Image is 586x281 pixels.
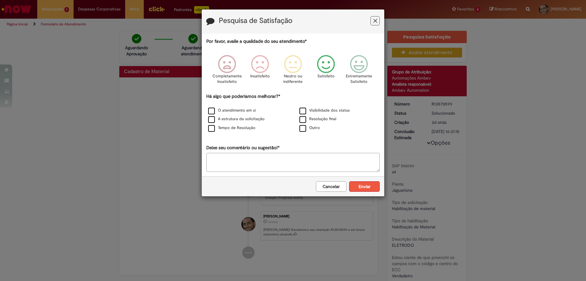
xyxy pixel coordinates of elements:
div: Neutro ou indiferente [277,50,309,92]
div: Insatisfeito [244,50,276,92]
p: Neutro ou indiferente [282,73,304,85]
label: Resolução final [299,116,336,122]
label: Por favor, avalie a qualidade do seu atendimento* [206,38,307,45]
div: Completamente Insatisfeito [211,50,242,92]
p: Extremamente Satisfeito [346,73,372,85]
div: Extremamente Satisfeito [343,50,374,92]
p: Satisfeito [317,73,335,79]
div: Satisfeito [310,50,342,92]
label: A estrutura da solicitação [208,116,265,122]
label: Deixe seu comentário ou sugestão!* [206,145,280,151]
label: O atendimento em si [208,108,256,113]
p: Insatisfeito [250,73,270,79]
label: Tempo de Resolução [208,125,255,131]
label: Visibilidade dos status [299,108,350,113]
label: Outro [299,125,320,131]
button: Enviar [349,181,380,192]
p: Completamente Insatisfeito [212,73,242,85]
div: Há algo que poderíamos melhorar?* [206,93,380,133]
label: Pesquisa de Satisfação [219,17,292,25]
button: Cancelar [316,181,346,192]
